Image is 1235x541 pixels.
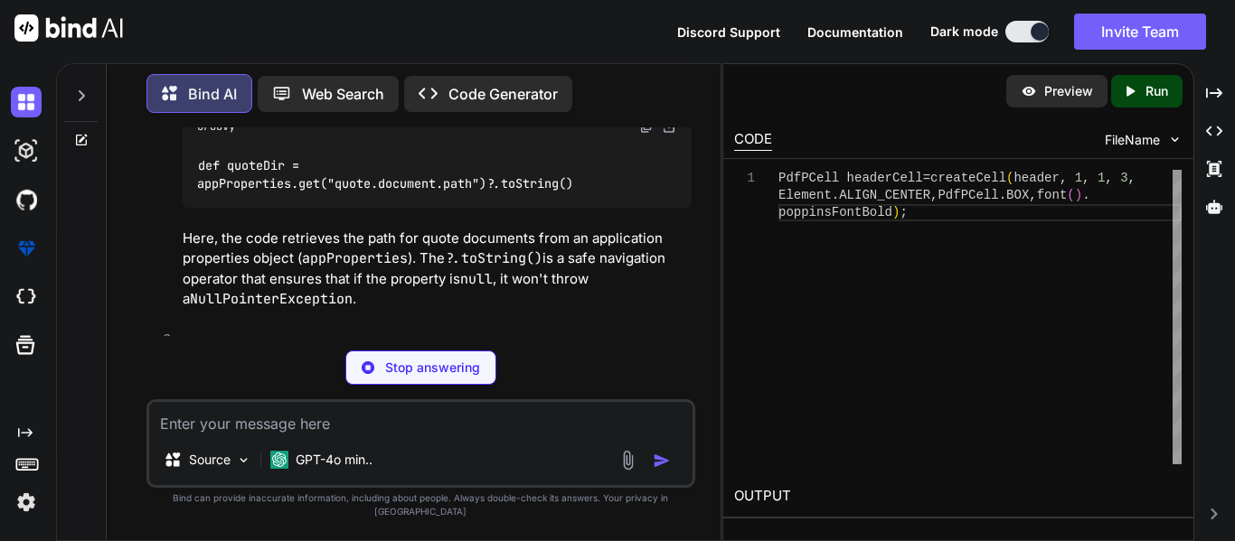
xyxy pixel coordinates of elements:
[923,171,930,185] span: =
[236,452,251,468] img: Pick Models
[734,129,772,151] div: CODE
[1044,82,1093,100] p: Preview
[1037,188,1068,202] span: font
[930,23,998,41] span: Dark mode
[1105,171,1112,185] span: ,
[1145,82,1168,100] p: Run
[302,249,408,267] code: appProperties
[11,87,42,117] img: darkChat
[183,229,692,310] p: Here, the code retrieves the path for quote documents from an application properties object ( ). ...
[296,451,372,469] p: GPT-4o min..
[1098,171,1105,185] span: 1
[1105,131,1160,149] span: FileName
[1021,83,1037,99] img: preview
[807,23,903,42] button: Documentation
[900,205,907,219] span: ;
[1067,188,1074,202] span: (
[778,205,892,219] span: poppinsFontBold
[197,119,235,134] span: Groovy
[778,171,923,185] span: PdfPCell headerCell
[1006,171,1013,185] span: (
[653,452,671,470] img: icon
[661,118,677,135] img: Open in Browser
[270,451,288,469] img: GPT-4o mini
[1128,171,1136,185] span: ,
[302,83,384,105] p: Web Search
[892,205,900,219] span: )
[11,233,42,264] img: premium
[1074,14,1206,50] button: Invite Team
[778,188,832,202] span: Element
[677,24,780,40] span: Discord Support
[146,491,695,518] p: Bind can provide inaccurate information, including about people. Always double-check its answers....
[1082,188,1089,202] span: .
[938,188,998,202] span: PdfPCell
[734,170,755,187] div: 1
[197,156,574,193] code: def quoteDir = appProperties.get("quote.document.path")?.toString()
[639,119,654,134] img: copy
[617,450,638,471] img: attachment
[445,249,542,267] code: ?.toString()
[1075,188,1082,202] span: )
[930,171,1006,185] span: createCell
[1075,171,1082,185] span: 1
[1060,171,1067,185] span: ,
[14,14,123,42] img: Bind AI
[832,188,839,202] span: .
[460,270,493,288] code: null
[1006,188,1029,202] span: BOX
[1029,188,1036,202] span: ,
[385,359,480,377] p: Stop answering
[11,135,42,166] img: darkAi-studio
[11,487,42,518] img: settings
[1167,132,1183,147] img: chevron down
[448,83,558,105] p: Code Generator
[999,188,1006,202] span: .
[188,83,237,105] p: Bind AI
[1120,171,1127,185] span: 3
[11,184,42,215] img: githubDark
[930,188,938,202] span: ,
[190,290,353,308] code: NullPointerException
[1082,171,1089,185] span: ,
[1013,171,1059,185] span: header
[11,282,42,312] img: cloudideIcon
[677,23,780,42] button: Discord Support
[723,475,1193,518] h2: OUTPUT
[189,451,231,469] p: Source
[807,24,903,40] span: Documentation
[839,188,930,202] span: ALIGN_CENTER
